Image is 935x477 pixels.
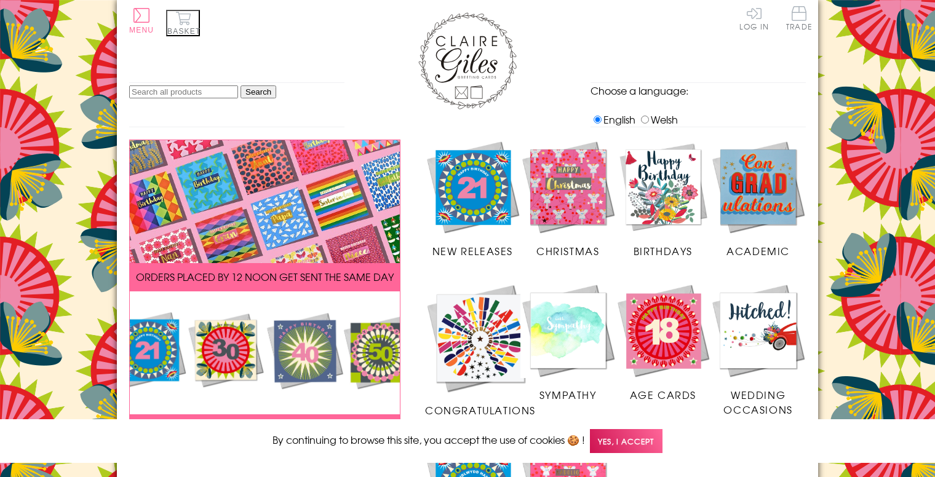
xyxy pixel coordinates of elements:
[739,6,769,30] a: Log In
[166,10,200,36] button: Basket
[418,12,517,109] img: Claire Giles Greetings Cards
[616,140,711,259] a: Birthdays
[425,403,536,417] span: Congratulations
[638,112,678,127] label: Welsh
[129,85,238,98] input: Search all products
[723,387,792,417] span: Wedding Occasions
[425,283,536,417] a: Congratulations
[536,243,599,258] span: Christmas
[710,140,806,259] a: Academic
[520,283,616,402] a: Sympathy
[129,26,154,34] span: Menu
[726,243,790,258] span: Academic
[129,8,154,34] button: Menu
[634,243,693,258] span: Birthdays
[590,429,662,453] span: Yes, I accept
[786,6,812,33] a: Trade
[136,269,394,284] span: ORDERS PLACED BY 12 NOON GET SENT THE SAME DAY
[520,140,616,259] a: Christmas
[425,140,520,259] a: New Releases
[616,283,711,402] a: Age Cards
[710,283,806,417] a: Wedding Occasions
[786,6,812,30] span: Trade
[241,85,276,98] input: Search
[594,116,602,124] input: English
[591,83,806,98] p: Choose a language:
[432,243,513,258] span: New Releases
[591,112,635,127] label: English
[539,387,597,402] span: Sympathy
[630,387,696,402] span: Age Cards
[641,116,649,124] input: Welsh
